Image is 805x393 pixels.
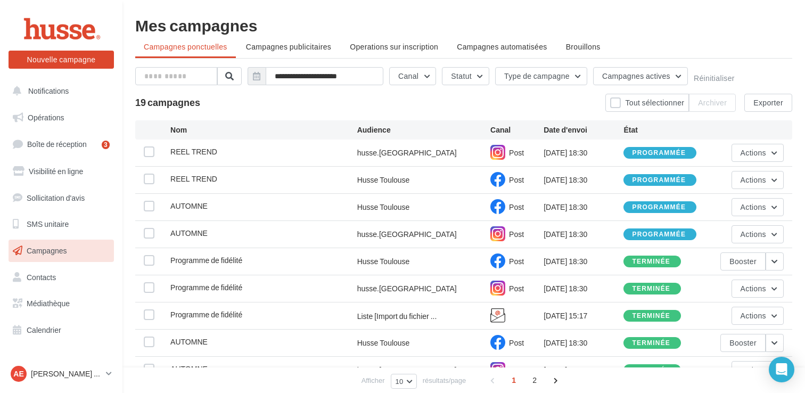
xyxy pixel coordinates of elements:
[6,213,116,235] a: SMS unitaire
[544,175,623,185] div: [DATE] 18:30
[357,256,410,267] div: Husse Toulouse
[357,229,457,240] div: husse.[GEOGRAPHIC_DATA]
[27,193,85,202] span: Sollicitation d'avis
[357,338,410,348] div: Husse Toulouse
[170,174,217,183] span: REEL TREND
[170,256,242,265] span: Programme de fidélité
[694,74,735,83] button: Réinitialiser
[741,311,766,320] span: Actions
[442,67,489,85] button: Statut
[732,171,784,189] button: Actions
[720,252,766,271] button: Booster
[689,94,736,112] button: Archiver
[6,107,116,129] a: Opérations
[544,229,623,240] div: [DATE] 18:30
[509,365,524,374] span: Post
[27,140,87,149] span: Boîte de réception
[632,231,686,238] div: programmée
[732,361,784,379] button: Actions
[632,150,686,157] div: programmée
[27,273,56,282] span: Contacts
[605,94,689,112] button: Tout sélectionner
[396,377,404,386] span: 10
[6,319,116,341] a: Calendrier
[544,148,623,158] div: [DATE] 18:30
[509,257,524,266] span: Post
[526,372,543,389] span: 2
[769,357,794,382] div: Open Intercom Messenger
[495,67,587,85] button: Type de campagne
[509,202,524,211] span: Post
[170,337,208,346] span: AUTOMNE
[632,313,670,320] div: terminée
[28,113,64,122] span: Opérations
[509,230,524,239] span: Post
[544,365,623,375] div: [DATE] 18:30
[741,175,766,184] span: Actions
[27,299,70,308] span: Médiathèque
[357,365,457,375] div: husse.[GEOGRAPHIC_DATA]
[27,325,61,334] span: Calendrier
[29,167,83,176] span: Visibilité en ligne
[732,144,784,162] button: Actions
[566,42,601,51] span: Brouillons
[9,364,114,384] a: Ae [PERSON_NAME] et [PERSON_NAME]
[362,375,385,386] span: Afficher
[9,51,114,69] button: Nouvelle campagne
[170,201,208,210] span: AUTOMNE
[602,71,670,80] span: Campagnes actives
[28,86,69,95] span: Notifications
[135,17,792,33] div: Mes campagnes
[6,133,116,155] a: Boîte de réception3
[732,280,784,298] button: Actions
[632,177,686,184] div: programmée
[6,266,116,289] a: Contacts
[741,284,766,293] span: Actions
[170,125,357,135] div: Nom
[357,175,410,185] div: Husse Toulouse
[457,42,547,51] span: Campagnes automatisées
[490,125,544,135] div: Canal
[744,94,792,112] button: Exporter
[732,225,784,243] button: Actions
[13,369,23,379] span: Ae
[509,338,524,347] span: Post
[509,175,524,184] span: Post
[170,283,242,292] span: Programme de fidélité
[170,364,208,373] span: AUTOMNE
[357,202,410,212] div: Husse Toulouse
[544,202,623,212] div: [DATE] 18:30
[391,374,417,389] button: 10
[6,292,116,315] a: Médiathèque
[6,187,116,209] a: Sollicitation d'avis
[544,338,623,348] div: [DATE] 18:30
[732,198,784,216] button: Actions
[632,340,670,347] div: terminée
[732,307,784,325] button: Actions
[389,67,436,85] button: Canal
[632,204,686,211] div: programmée
[720,334,766,352] button: Booster
[509,148,524,157] span: Post
[31,369,102,379] p: [PERSON_NAME] et [PERSON_NAME]
[357,283,457,294] div: husse.[GEOGRAPHIC_DATA]
[350,42,438,51] span: Operations sur inscription
[423,375,466,386] span: résultats/page
[544,283,623,294] div: [DATE] 18:30
[102,141,110,149] div: 3
[135,96,200,108] span: 19 campagnes
[170,228,208,238] span: AUTOMNE
[741,365,766,374] span: Actions
[170,310,242,319] span: Programme de fidélité
[357,148,457,158] div: husse.[GEOGRAPHIC_DATA]
[544,310,623,321] div: [DATE] 15:17
[741,202,766,211] span: Actions
[623,125,703,135] div: État
[632,258,670,265] div: terminée
[170,147,217,156] span: REEL TREND
[544,256,623,267] div: [DATE] 18:30
[593,67,688,85] button: Campagnes actives
[505,372,522,389] span: 1
[357,125,490,135] div: Audience
[246,42,331,51] span: Campagnes publicitaires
